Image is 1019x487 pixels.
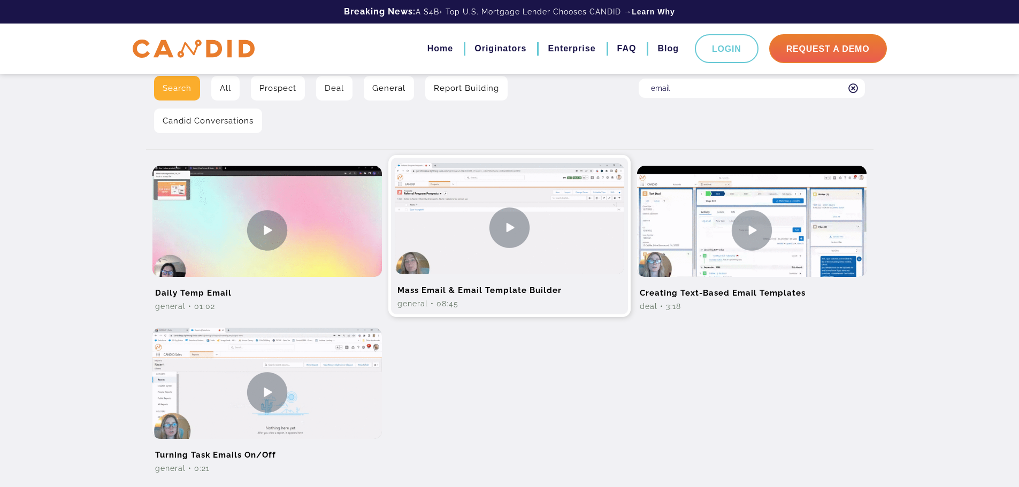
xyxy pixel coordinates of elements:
a: Home [427,40,453,58]
img: CANDID APP [133,40,255,58]
h2: Daily Temp Email [152,277,382,301]
a: Blog [657,40,679,58]
h2: Mass Email & Email Template Builder [395,274,624,298]
a: General [364,76,414,101]
img: Creating Text-Based Email Templates Video [637,166,867,295]
h2: Creating Text-Based Email Templates [637,277,867,301]
a: FAQ [617,40,637,58]
div: Deal • 3:18 [637,301,867,312]
a: All [211,76,240,101]
b: Breaking News: [344,6,416,17]
div: General • 08:45 [395,298,624,309]
a: Login [695,34,758,63]
a: Deal [316,76,353,101]
img: Mass Email & Email Template Builder Video [395,163,624,292]
a: Originators [474,40,526,58]
a: Learn Why [632,6,675,17]
a: Request A Demo [769,34,887,63]
a: Report Building [425,76,508,101]
div: General • 0:21 [152,463,382,474]
a: Candid Conversations [154,109,262,133]
a: Prospect [251,76,305,101]
a: Enterprise [548,40,595,58]
img: Turning Task Emails On/Off Video [152,328,382,457]
img: Daily Temp Email Video [152,166,382,295]
div: General • 01:02 [152,301,382,312]
h2: Turning Task Emails On/Off [152,439,382,463]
